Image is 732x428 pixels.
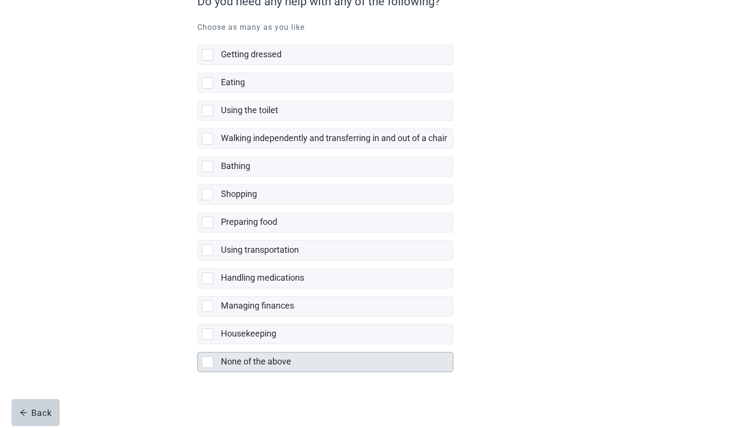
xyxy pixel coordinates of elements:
label: Getting dressed [221,49,282,59]
label: Shopping [221,189,257,199]
label: Walking independently and transferring in and out of a chair [221,133,447,143]
button: arrow-leftBack [12,399,60,426]
label: Housekeeping [221,328,276,338]
label: Managing finances [221,300,294,311]
label: Using transportation [221,245,299,255]
div: Back [20,408,52,417]
label: Bathing [221,161,250,171]
label: Preparing food [221,217,277,227]
label: Eating [221,77,245,87]
label: Handling medications [221,272,304,283]
p: Choose as many as you like [197,22,534,33]
span: arrow-left [20,409,27,416]
label: Using the toilet [221,105,278,115]
label: None of the above [221,356,291,366]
